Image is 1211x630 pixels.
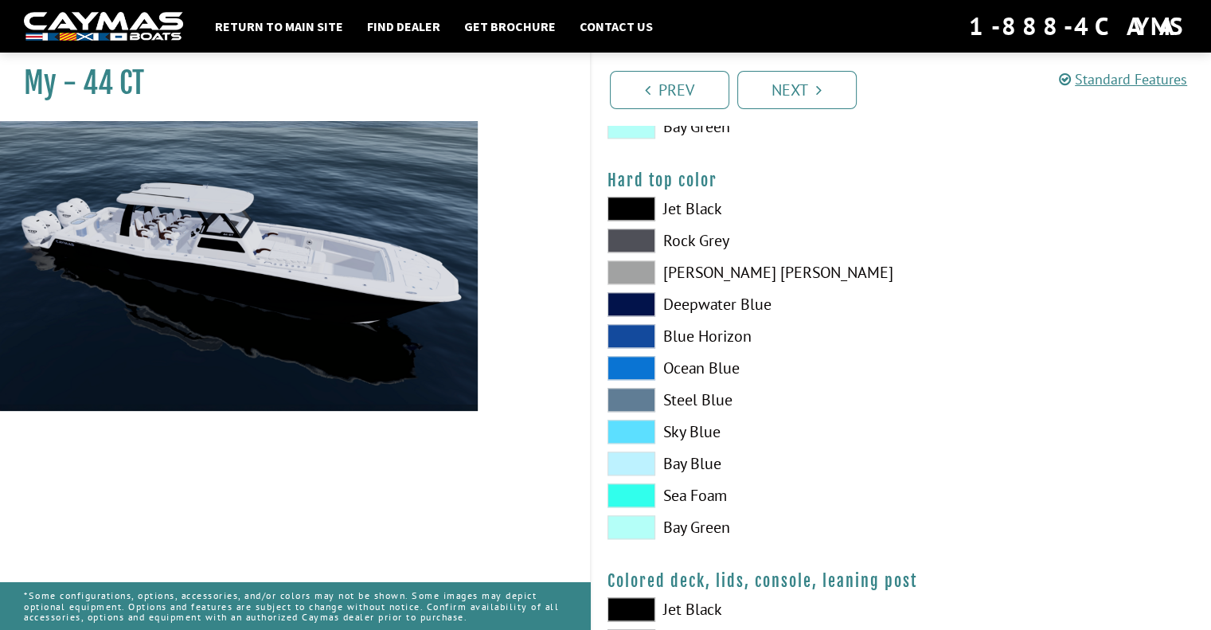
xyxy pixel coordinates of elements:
a: Prev [610,71,729,109]
label: Deepwater Blue [607,292,885,316]
label: Bay Green [607,115,885,139]
label: Steel Blue [607,388,885,412]
label: Sea Foam [607,483,885,507]
h4: Hard top color [607,170,1196,190]
label: [PERSON_NAME] [PERSON_NAME] [607,260,885,284]
a: Contact Us [572,16,661,37]
h1: My - 44 CT [24,65,550,101]
label: Jet Black [607,597,885,621]
a: Find Dealer [359,16,448,37]
label: Ocean Blue [607,356,885,380]
label: Jet Black [607,197,885,221]
label: Sky Blue [607,420,885,444]
a: Return to main site [207,16,351,37]
a: Standard Features [1059,70,1187,88]
a: Next [737,71,857,109]
p: *Some configurations, options, accessories, and/or colors may not be shown. Some images may depic... [24,582,566,630]
label: Blue Horizon [607,324,885,348]
label: Bay Blue [607,452,885,475]
label: Bay Green [607,515,885,539]
div: 1-888-4CAYMAS [969,9,1187,44]
img: white-logo-c9c8dbefe5ff5ceceb0f0178aa75bf4bb51f6bca0971e226c86eb53dfe498488.png [24,12,183,41]
label: Rock Grey [607,229,885,252]
h4: Colored deck, lids, console, leaning post [607,571,1196,591]
a: Get Brochure [456,16,564,37]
